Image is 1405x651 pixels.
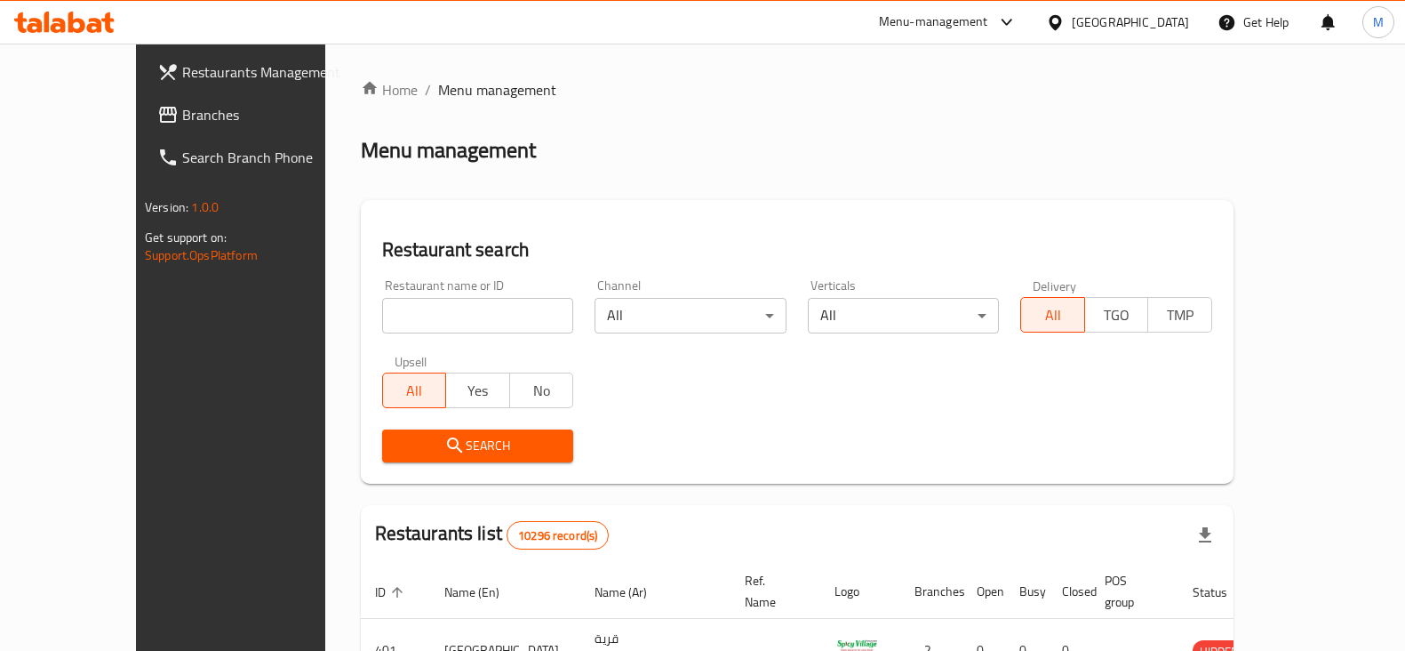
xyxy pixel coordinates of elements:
span: POS group [1105,570,1157,613]
span: Ref. Name [745,570,799,613]
button: Search [382,430,574,462]
button: TMP [1147,297,1212,333]
span: Name (En) [444,582,523,603]
input: Search for restaurant name or ID.. [382,298,574,334]
label: Delivery [1033,279,1077,292]
span: Branches [182,104,356,125]
h2: Restaurant search [382,237,1212,263]
span: TMP [1155,302,1205,328]
span: Version: [145,196,188,219]
span: 1.0.0 [191,196,219,219]
th: Busy [1005,565,1048,619]
th: Closed [1048,565,1090,619]
span: Get support on: [145,226,227,249]
span: M [1373,12,1384,32]
div: Export file [1184,514,1226,557]
span: All [1028,302,1078,328]
nav: breadcrumb [361,79,1233,100]
span: Search [396,435,560,457]
div: Total records count [507,521,609,550]
button: All [1020,297,1085,333]
span: All [390,378,440,404]
span: Menu management [438,79,556,100]
span: Restaurants Management [182,61,356,83]
h2: Restaurants list [375,520,610,550]
th: Logo [820,565,900,619]
span: Status [1193,582,1250,603]
button: All [382,373,447,408]
a: Restaurants Management [143,51,371,93]
div: [GEOGRAPHIC_DATA] [1072,12,1189,32]
a: Branches [143,93,371,136]
span: Name (Ar) [595,582,670,603]
div: All [808,298,1000,334]
button: Yes [445,373,510,408]
label: Upsell [395,355,427,367]
span: Search Branch Phone [182,147,356,168]
span: 10296 record(s) [507,527,608,544]
h2: Menu management [361,136,536,165]
a: Support.OpsPlatform [145,244,258,267]
a: Search Branch Phone [143,136,371,179]
th: Open [962,565,1005,619]
button: No [509,373,574,408]
a: Home [361,79,418,100]
th: Branches [900,565,962,619]
span: Yes [453,378,503,404]
button: TGO [1084,297,1149,333]
span: TGO [1092,302,1142,328]
li: / [425,79,431,100]
span: No [517,378,567,404]
div: All [595,298,786,334]
span: ID [375,582,409,603]
div: Menu-management [879,12,988,33]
